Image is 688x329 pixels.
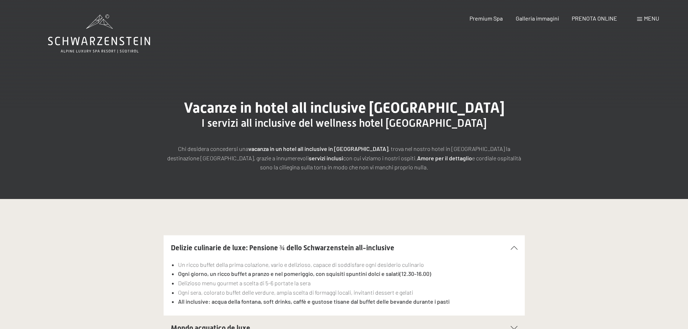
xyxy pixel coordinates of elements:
span: I servizi all inclusive del wellness hotel [GEOGRAPHIC_DATA] [202,117,487,129]
li: Ogni sera, colorato buffet delle verdure, ampia scelta di formaggi locali, invitanti dessert e ge... [178,288,517,297]
a: Premium Spa [470,15,503,22]
li: Delizioso menu gourmet a scelta di 5-6 portate la sera [178,278,517,288]
span: Vacanze in hotel all inclusive [GEOGRAPHIC_DATA] [184,99,505,116]
strong: All inclusive: acqua della fontana, soft drinks, caffè e gustose tisane dal buffet delle bevande ... [178,298,450,305]
strong: Ogni giorno, un ricco buffet a pranzo e nel pomeriggio, con squisiti spuntini dolci e salati [178,270,399,277]
span: Menu [644,15,659,22]
span: Delizie culinarie de luxe: Pensione ¾ dello Schwarzenstein all-inclusive [171,243,394,252]
strong: Amore per il dettaglio [417,155,472,161]
strong: servizi inclusi [309,155,343,161]
strong: vacanza in un hotel all inclusive in [GEOGRAPHIC_DATA] [248,145,388,152]
strong: (12.30-16.00) [399,270,431,277]
a: PRENOTA ONLINE [572,15,617,22]
p: Chi desidera concedersi una , trova nel nostro hotel in [GEOGRAPHIC_DATA] la destinazione [GEOGRA... [164,144,525,172]
a: Galleria immagini [516,15,559,22]
li: Un ricco buffet della prima colazione, vario e delizioso, capace di soddisfare ogni desiderio cul... [178,260,517,269]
